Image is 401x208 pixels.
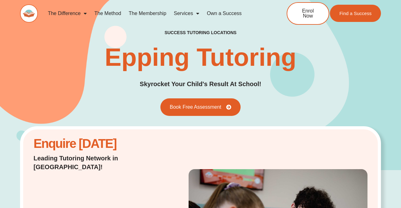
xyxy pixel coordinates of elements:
[34,140,151,148] h2: Enquire [DATE]
[297,8,319,18] span: Enrol Now
[170,6,203,21] a: Services
[170,105,221,110] span: Book Free Assessment
[203,6,245,21] a: Own a Success
[330,5,381,22] a: Find a Success
[140,79,261,89] h2: Skyrocket Your Child's Result At School!
[125,6,170,21] a: The Membership
[339,11,372,16] span: Find a Success
[287,2,329,25] a: Enrol Now
[160,98,241,116] a: Book Free Assessment
[164,30,237,35] h2: success tutoring locations
[34,154,151,171] h2: Leading Tutoring Network in [GEOGRAPHIC_DATA]!
[91,6,125,21] a: The Method
[105,45,296,70] h1: Epping Tutoring
[44,6,266,21] nav: Menu
[44,6,91,21] a: The Difference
